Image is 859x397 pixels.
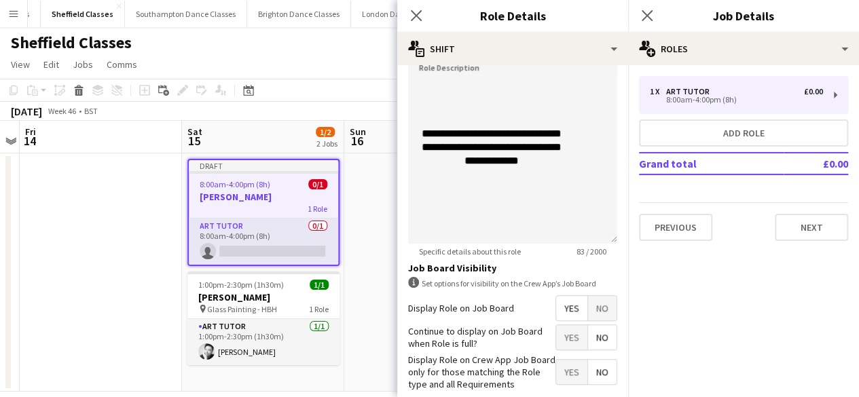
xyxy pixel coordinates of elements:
h1: Sheffield Classes [11,33,132,53]
span: Yes [556,296,587,320]
div: 8:00am-4:00pm (8h) [650,96,823,103]
button: Brighton Dance Classes [247,1,351,27]
button: London Dance Classes [351,1,452,27]
h3: Job Details [628,7,859,24]
td: Grand total [639,153,784,174]
label: Display Role on Crew App Job Board only for those matching the Role type and all Requirements [408,354,555,391]
div: 2 Jobs [316,138,337,149]
app-job-card: Draft8:00am-4:00pm (8h)0/1[PERSON_NAME]1 RoleArt Tutor0/18:00am-4:00pm (8h) [187,159,340,266]
span: No [588,360,617,384]
label: Display Role on Job Board [408,302,514,314]
span: 15 [185,133,202,149]
div: Art Tutor [666,87,715,96]
h3: [PERSON_NAME] [187,291,340,303]
div: Draft [189,160,338,171]
span: Edit [43,58,59,71]
span: 1:00pm-2:30pm (1h30m) [198,280,284,290]
span: 14 [23,133,36,149]
a: Edit [38,56,65,73]
span: 8:00am-4:00pm (8h) [200,179,270,189]
span: Yes [556,360,587,384]
span: Sat [187,126,202,138]
span: 16 [348,133,366,149]
div: BST [84,106,98,116]
app-job-card: 1:00pm-2:30pm (1h30m)1/1[PERSON_NAME] Glass Painting - HBH1 RoleArt Tutor1/11:00pm-2:30pm (1h30m)... [187,271,340,365]
h3: Role Details [397,7,628,24]
span: 1/2 [316,127,335,137]
span: 1/1 [310,280,329,290]
div: Roles [628,33,859,65]
button: Sheffield Classes [41,1,125,27]
div: 1 x [650,87,666,96]
span: No [588,296,617,320]
h3: [PERSON_NAME] [189,191,338,203]
span: 83 / 2000 [566,246,617,257]
span: Specific details about this role [408,246,532,257]
span: Comms [107,58,137,71]
span: Jobs [73,58,93,71]
button: Previous [639,214,712,241]
span: Week 46 [45,106,79,116]
div: [DATE] [11,105,42,118]
td: £0.00 [784,153,848,174]
app-card-role: Art Tutor1/11:00pm-2:30pm (1h30m)[PERSON_NAME] [187,319,340,365]
label: Continue to display on Job Board when Role is full? [408,325,555,349]
button: Add role [639,119,848,147]
h3: Job Board Visibility [408,262,617,274]
div: £0.00 [804,87,823,96]
span: Sun [350,126,366,138]
span: Glass Painting - HBH [207,304,277,314]
span: 0/1 [308,179,327,189]
button: Next [775,214,848,241]
button: Southampton Dance Classes [125,1,247,27]
span: Yes [556,325,587,349]
a: Comms [101,56,143,73]
span: No [588,325,617,349]
a: View [5,56,35,73]
span: Fri [25,126,36,138]
a: Jobs [67,56,98,73]
span: 1 Role [308,204,327,214]
span: 1 Role [309,304,329,314]
app-card-role: Art Tutor0/18:00am-4:00pm (8h) [189,219,338,265]
div: Shift [397,33,628,65]
span: View [11,58,30,71]
div: Set options for visibility on the Crew App’s Job Board [408,277,617,290]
